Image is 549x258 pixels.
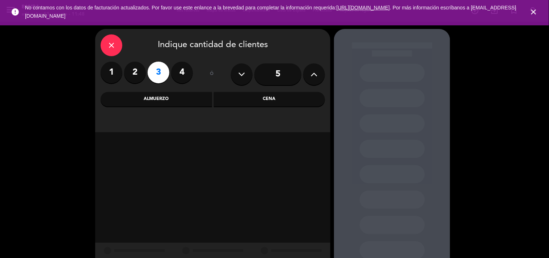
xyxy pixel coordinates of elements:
[337,5,390,11] a: [URL][DOMAIN_NAME]
[101,34,325,56] div: Indique cantidad de clientes
[25,5,516,19] span: No contamos con los datos de facturación actualizados. Por favor use este enlance a la brevedad p...
[529,8,538,16] i: close
[214,92,325,107] div: Cena
[25,5,516,19] a: . Por más información escríbanos a [EMAIL_ADDRESS][DOMAIN_NAME]
[200,62,224,87] div: ó
[101,92,212,107] div: Almuerzo
[171,62,193,83] label: 4
[107,41,116,50] i: close
[11,8,20,16] i: error
[148,62,169,83] label: 3
[101,62,122,83] label: 1
[124,62,146,83] label: 2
